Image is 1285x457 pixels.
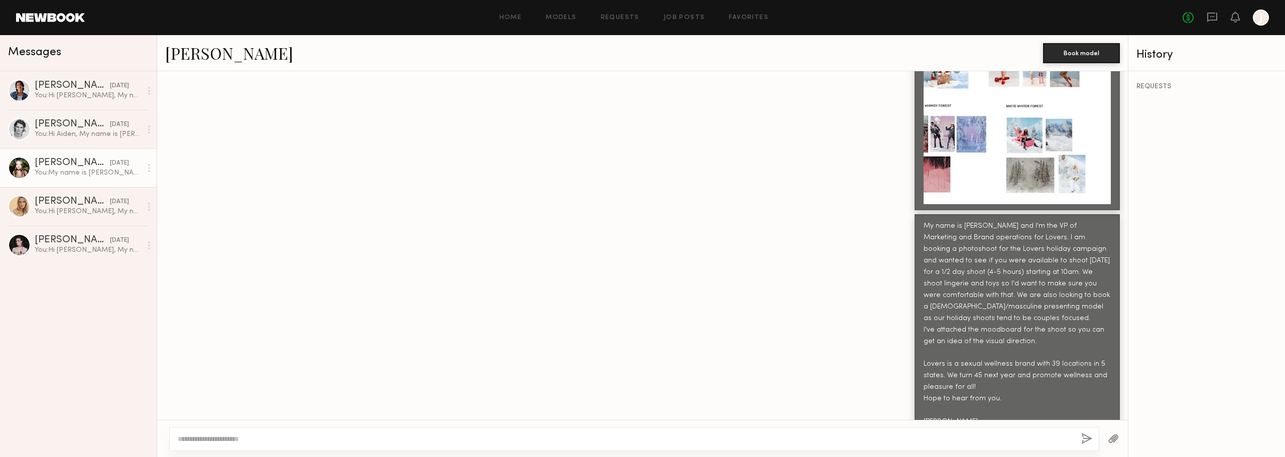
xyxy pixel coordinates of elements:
div: [PERSON_NAME] [35,197,110,207]
a: Requests [601,15,639,21]
div: You: Hi [PERSON_NAME], My name is [PERSON_NAME] and I'm the VP of Marketing and Brand operations ... [35,245,142,255]
a: Book model [1043,48,1120,57]
div: [PERSON_NAME] [35,119,110,129]
div: [PERSON_NAME] [35,81,110,91]
div: [DATE] [110,81,129,91]
div: REQUESTS [1136,83,1277,90]
div: [DATE] [110,159,129,168]
div: [DATE] [110,236,129,245]
a: Home [499,15,522,21]
div: You: Hi Aiden, My name is [PERSON_NAME] and I'm the VP of Marketing and Brand operations for Love... [35,129,142,139]
a: Models [546,15,576,21]
div: You: My name is [PERSON_NAME] and I'm the VP of Marketing and Brand operations for Lovers. I am b... [35,168,142,178]
span: Messages [8,47,61,58]
div: My name is [PERSON_NAME] and I'm the VP of Marketing and Brand operations for Lovers. I am bookin... [924,221,1111,428]
div: You: Hi [PERSON_NAME], My name is [PERSON_NAME] and I'm the VP of Marketing and Brand operations ... [35,207,142,216]
a: Job Posts [664,15,705,21]
div: [PERSON_NAME] [35,235,110,245]
a: [PERSON_NAME] [165,42,293,64]
div: History [1136,49,1277,61]
div: [DATE] [110,120,129,129]
a: Favorites [729,15,768,21]
button: Book model [1043,43,1120,63]
div: [DATE] [110,197,129,207]
div: You: Hi [PERSON_NAME], My name is [PERSON_NAME] and I'm the VP of Marketing and Brand operations ... [35,91,142,100]
div: [PERSON_NAME] [35,158,110,168]
a: J [1253,10,1269,26]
